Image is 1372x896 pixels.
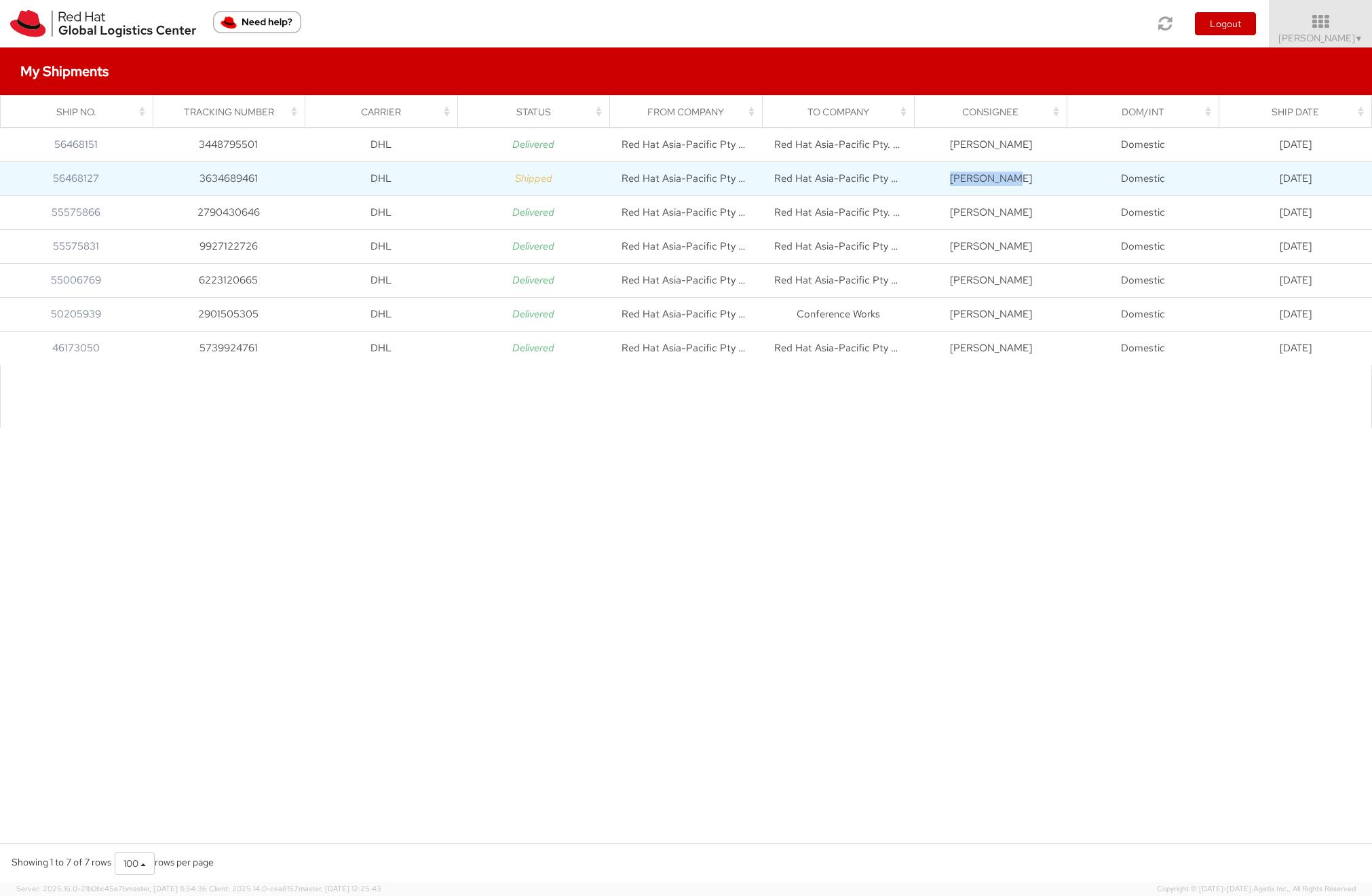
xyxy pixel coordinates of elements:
td: [PERSON_NAME] [915,331,1067,365]
td: 6223120665 [153,263,305,297]
div: Carrier [318,105,453,119]
td: [DATE] [1219,161,1372,195]
i: Delivered [512,341,554,355]
td: DHL [305,331,457,365]
td: Domestic [1067,161,1220,195]
td: 9927122726 [153,229,305,263]
i: Delivered [512,307,554,321]
td: Red Hat Asia-Pacific Pty Ltd [610,161,763,195]
td: DHL [305,195,457,229]
td: Red Hat Asia-Pacific Pty Ltd [610,331,763,365]
td: [PERSON_NAME] [915,263,1067,297]
a: 56468151 [54,138,98,151]
td: Conference Works [762,297,915,331]
a: 56468127 [53,172,99,185]
td: DHL [305,161,457,195]
button: 100 [115,852,155,875]
span: 100 [123,857,138,870]
td: Domestic [1067,128,1220,161]
td: [DATE] [1219,263,1372,297]
div: Ship No. [13,105,149,119]
img: rh-logistics-00dfa346123c4ec078e1.svg [10,10,196,37]
div: Ship Date [1232,105,1367,119]
td: Domestic [1067,195,1220,229]
td: Domestic [1067,297,1220,331]
td: [PERSON_NAME] [915,128,1067,161]
td: 5739924761 [153,331,305,365]
td: Red Hat Asia-Pacific Pty Ltd [610,297,763,331]
td: Red Hat Asia-Pacific Pty Ltd. [610,263,763,297]
button: Need help? [213,11,301,33]
td: Red Hat Asia-Pacific Pty. Ltd. [762,195,915,229]
span: master, [DATE] 12:25:43 [299,884,381,893]
td: 2790430646 [153,195,305,229]
div: Dom/Int [1079,105,1215,119]
div: Status [470,105,605,119]
td: Red Hat Asia-Pacific Pty Ltd. [762,331,915,365]
a: 55006769 [51,273,101,287]
span: Copyright © [DATE]-[DATE] Agistix Inc., All Rights Reserved [1157,884,1356,895]
td: [DATE] [1219,195,1372,229]
td: Red Hat Asia-Pacific Pty. Ltd. [762,128,915,161]
td: DHL [305,128,457,161]
span: ▼ [1355,33,1363,44]
span: [PERSON_NAME] [1278,32,1363,44]
td: DHL [305,229,457,263]
td: Red Hat Asia-Pacific Pty Ltd. [762,229,915,263]
td: [PERSON_NAME] [915,195,1067,229]
div: Consignee [927,105,1063,119]
div: Tracking Number [165,105,301,119]
td: Red Hat Asia-Pacific Pty Ltd [610,195,763,229]
td: DHL [305,263,457,297]
i: Delivered [512,273,554,287]
span: Server: 2025.16.0-21b0bc45e7b [16,884,207,893]
td: [PERSON_NAME] [915,161,1067,195]
h4: My Shipments [20,64,109,79]
td: Domestic [1067,331,1220,365]
span: Showing 1 to 7 of 7 rows [12,856,111,868]
td: [DATE] [1219,128,1372,161]
td: Red Hat Asia-Pacific Pty Ltd [610,229,763,263]
td: Domestic [1067,263,1220,297]
td: [PERSON_NAME] [915,297,1067,331]
a: 50205939 [51,307,101,321]
td: 3634689461 [153,161,305,195]
i: Delivered [512,138,554,151]
i: Delivered [512,206,554,219]
div: From Company [622,105,758,119]
td: [DATE] [1219,229,1372,263]
td: 2901505305 [153,297,305,331]
span: master, [DATE] 11:54:36 [127,884,207,893]
td: Domestic [1067,229,1220,263]
i: Delivered [512,239,554,253]
td: Red Hat Asia-Pacific Pty Ltd [610,128,763,161]
td: [DATE] [1219,331,1372,365]
div: rows per page [115,852,214,875]
td: [PERSON_NAME] [915,229,1067,263]
td: 3448795501 [153,128,305,161]
td: Red Hat Asia-Pacific Pty Ltd. [762,161,915,195]
span: Client: 2025.14.0-cea8157 [209,884,381,893]
button: Logout [1195,12,1256,35]
td: Red Hat Asia-Pacific Pty Ltd [762,263,915,297]
a: 46173050 [52,341,100,355]
td: DHL [305,297,457,331]
a: 55575866 [52,206,100,219]
div: To Company [774,105,910,119]
td: [DATE] [1219,297,1372,331]
a: 55575831 [53,239,99,253]
i: Shipped [515,172,552,185]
